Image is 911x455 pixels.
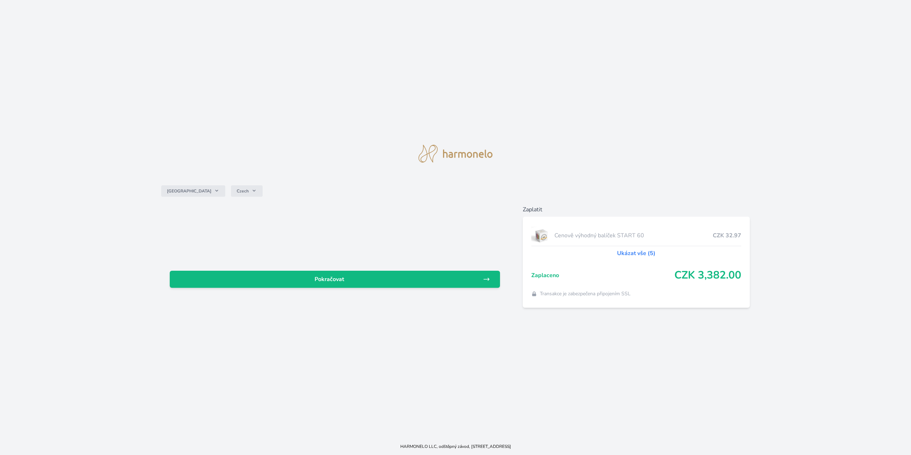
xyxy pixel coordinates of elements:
[418,145,493,163] img: logo.svg
[554,231,713,240] span: Cenově výhodný balíček START 60
[167,188,211,194] span: [GEOGRAPHIC_DATA]
[617,249,655,258] a: Ukázat vše (5)
[674,269,741,282] span: CZK 3,382.00
[523,205,749,214] h6: Zaplatit
[713,231,741,240] span: CZK 32.97
[237,188,249,194] span: Czech
[175,275,483,284] span: Pokračovat
[531,271,674,280] span: Zaplaceno
[231,185,263,197] button: Czech
[540,290,631,297] span: Transakce je zabezpečena připojením SSL
[161,185,225,197] button: [GEOGRAPHIC_DATA]
[531,227,552,244] img: start.jpg
[170,271,500,288] a: Pokračovat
